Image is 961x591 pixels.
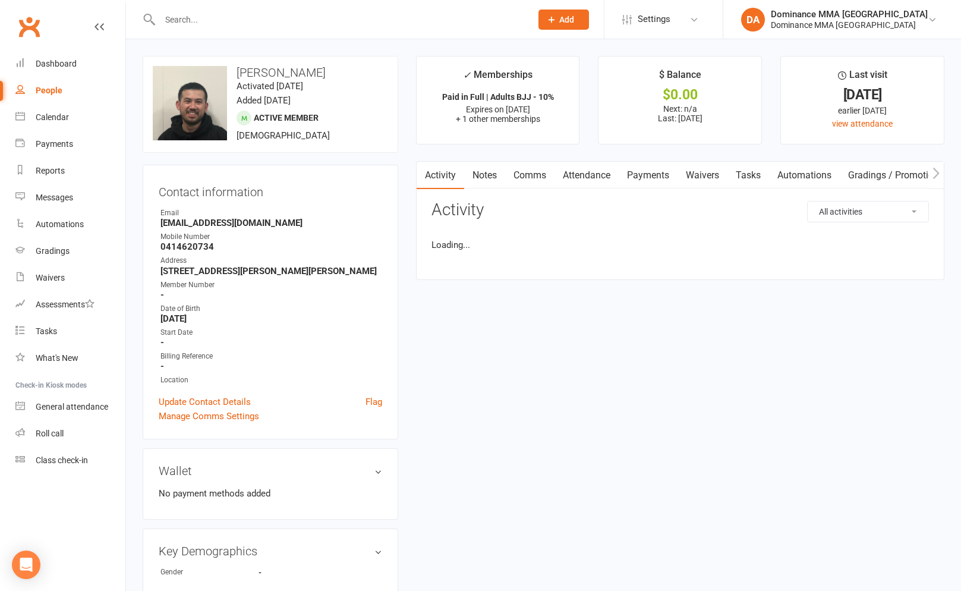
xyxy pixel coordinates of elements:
[254,113,319,122] span: Active member
[159,409,259,423] a: Manage Comms Settings
[15,318,125,345] a: Tasks
[15,77,125,104] a: People
[464,162,505,189] a: Notes
[153,66,388,79] h3: [PERSON_NAME]
[466,105,530,114] span: Expires on [DATE]
[160,313,382,324] strong: [DATE]
[463,70,471,81] i: ✓
[36,429,64,438] div: Roll call
[741,8,765,32] div: DA
[36,300,94,309] div: Assessments
[36,59,77,68] div: Dashboard
[431,238,929,252] li: Loading...
[237,95,291,106] time: Added [DATE]
[36,219,84,229] div: Automations
[153,66,227,140] img: image1624531312.png
[160,266,382,276] strong: [STREET_ADDRESS][PERSON_NAME][PERSON_NAME]
[160,337,382,348] strong: -
[15,131,125,158] a: Payments
[259,568,327,577] strong: -
[159,181,382,199] h3: Contact information
[792,104,933,117] div: earlier [DATE]
[36,455,88,465] div: Class check-in
[619,162,678,189] a: Payments
[36,112,69,122] div: Calendar
[832,119,893,128] a: view attendance
[36,326,57,336] div: Tasks
[15,211,125,238] a: Automations
[769,162,840,189] a: Automations
[15,394,125,420] a: General attendance kiosk mode
[36,166,65,175] div: Reports
[159,545,382,558] h3: Key Demographics
[727,162,769,189] a: Tasks
[538,10,589,30] button: Add
[160,290,382,300] strong: -
[160,327,382,338] div: Start Date
[463,67,533,89] div: Memberships
[36,353,78,363] div: What's New
[12,551,40,579] div: Open Intercom Messenger
[160,303,382,315] div: Date of Birth
[159,395,251,409] a: Update Contact Details
[36,402,108,411] div: General attendance
[36,86,62,95] div: People
[160,375,382,386] div: Location
[160,208,382,219] div: Email
[159,464,382,477] h3: Wallet
[15,104,125,131] a: Calendar
[15,51,125,77] a: Dashboard
[160,567,259,578] div: Gender
[659,67,701,89] div: $ Balance
[609,104,751,123] p: Next: n/a Last: [DATE]
[15,265,125,291] a: Waivers
[366,395,382,409] a: Flag
[159,486,382,501] li: No payment methods added
[609,89,751,101] div: $0.00
[505,162,554,189] a: Comms
[15,184,125,211] a: Messages
[160,279,382,291] div: Member Number
[237,130,330,141] span: [DEMOGRAPHIC_DATA]
[15,345,125,372] a: What's New
[36,193,73,202] div: Messages
[36,273,65,282] div: Waivers
[456,114,540,124] span: + 1 other memberships
[160,361,382,372] strong: -
[15,420,125,447] a: Roll call
[15,238,125,265] a: Gradings
[678,162,727,189] a: Waivers
[771,20,928,30] div: Dominance MMA [GEOGRAPHIC_DATA]
[14,12,44,42] a: Clubworx
[638,6,670,33] span: Settings
[431,201,929,219] h3: Activity
[838,67,887,89] div: Last visit
[840,162,952,189] a: Gradings / Promotions
[36,246,70,256] div: Gradings
[792,89,933,101] div: [DATE]
[417,162,464,189] a: Activity
[160,255,382,266] div: Address
[559,15,574,24] span: Add
[160,241,382,252] strong: 0414620734
[442,92,554,102] strong: Paid in Full | Adults BJJ - 10%
[15,291,125,318] a: Assessments
[160,351,382,362] div: Billing Reference
[554,162,619,189] a: Attendance
[15,158,125,184] a: Reports
[156,11,523,28] input: Search...
[36,139,73,149] div: Payments
[15,447,125,474] a: Class kiosk mode
[160,218,382,228] strong: [EMAIL_ADDRESS][DOMAIN_NAME]
[771,9,928,20] div: Dominance MMA [GEOGRAPHIC_DATA]
[237,81,303,92] time: Activated [DATE]
[160,231,382,243] div: Mobile Number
